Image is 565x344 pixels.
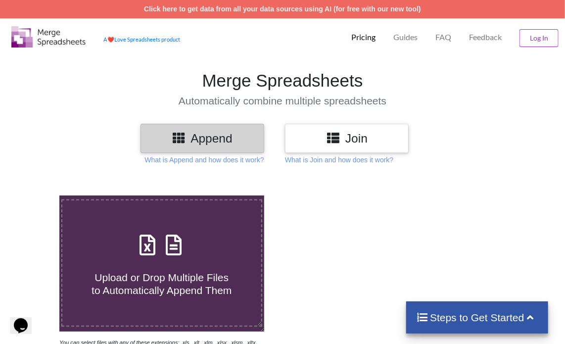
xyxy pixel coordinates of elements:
img: Logo.png [11,26,86,48]
p: What is Append and how does it work? [144,155,264,165]
span: heart [107,36,114,43]
h3: Append [148,131,257,146]
a: AheartLove Spreadsheets product [103,36,180,43]
h4: Steps to Get Started [416,311,538,324]
span: Upload or Drop Multiple Files to Automatically Append Them [92,272,232,295]
p: FAQ [435,32,451,43]
p: Guides [393,32,418,43]
span: Feedback [469,33,502,41]
a: Click here to get data from all your data sources using AI (for free with our new tool) [144,5,421,13]
iframe: chat widget [10,304,42,334]
button: Log In [519,29,559,47]
p: What is Join and how does it work? [285,155,393,165]
p: Pricing [351,32,376,43]
h3: Join [292,131,401,146]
